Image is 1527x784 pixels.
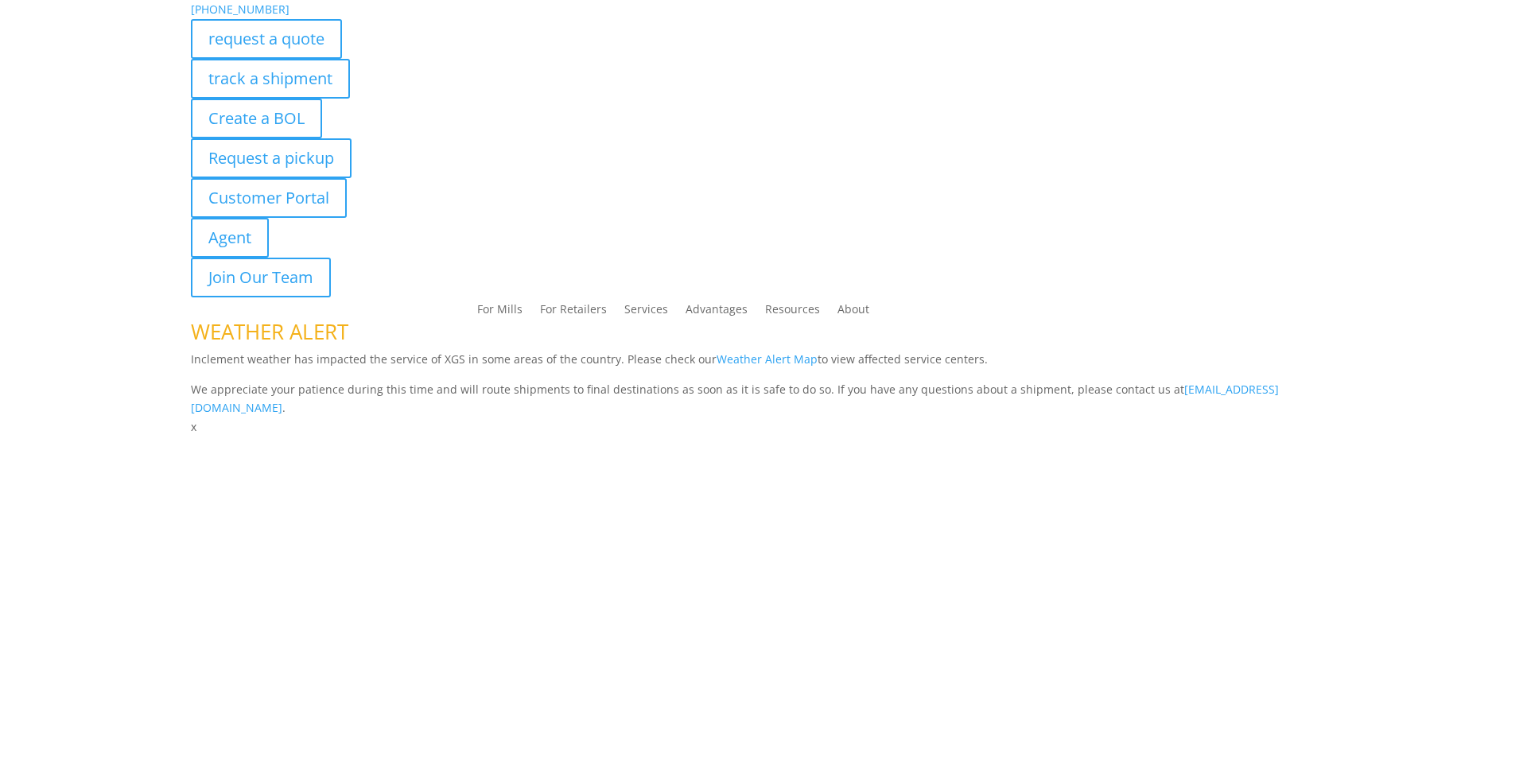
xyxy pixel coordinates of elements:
[191,218,269,258] a: Agent
[191,317,348,346] span: WEATHER ALERT
[540,304,607,321] a: For Retailers
[191,138,352,178] a: Request a pickup
[191,19,342,59] a: request a quote
[191,417,1336,437] p: x
[191,350,1336,380] p: Inclement weather has impacted the service of XGS in some areas of the country. Please check our ...
[191,258,331,297] a: Join Our Team
[191,380,1336,418] p: We appreciate your patience during this time and will route shipments to final destinations as so...
[624,304,668,321] a: Services
[686,304,748,321] a: Advantages
[191,178,347,218] a: Customer Portal
[717,351,818,367] a: Weather Alert Map
[477,304,523,321] a: For Mills
[765,304,820,321] a: Resources
[191,99,322,138] a: Create a BOL
[191,59,350,99] a: track a shipment
[837,304,869,321] a: About
[191,2,289,17] a: [PHONE_NUMBER]
[191,468,1336,487] p: Complete the form below and a member of our team will be in touch within 24 hours.
[191,437,1336,468] h1: Contact Us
